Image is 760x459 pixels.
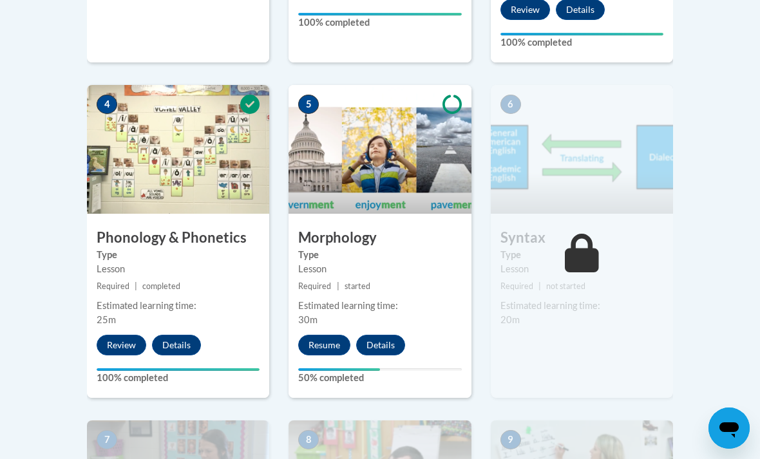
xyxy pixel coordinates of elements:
[97,299,260,313] div: Estimated learning time:
[97,368,260,371] div: Your progress
[500,314,520,325] span: 20m
[97,95,117,114] span: 4
[298,314,318,325] span: 30m
[135,281,137,291] span: |
[500,299,663,313] div: Estimated learning time:
[298,15,461,30] label: 100% completed
[298,95,319,114] span: 5
[298,13,461,15] div: Your progress
[152,335,201,355] button: Details
[87,85,269,214] img: Course Image
[97,314,116,325] span: 25m
[500,35,663,50] label: 100% completed
[97,371,260,385] label: 100% completed
[298,368,380,371] div: Your progress
[97,335,146,355] button: Review
[142,281,180,291] span: completed
[298,430,319,449] span: 8
[538,281,541,291] span: |
[500,281,533,291] span: Required
[500,248,663,262] label: Type
[546,281,585,291] span: not started
[356,335,405,355] button: Details
[337,281,339,291] span: |
[500,95,521,114] span: 6
[298,248,461,262] label: Type
[345,281,370,291] span: started
[97,430,117,449] span: 7
[298,371,461,385] label: 50% completed
[491,228,673,248] h3: Syntax
[500,33,663,35] div: Your progress
[97,281,129,291] span: Required
[500,430,521,449] span: 9
[708,407,750,449] iframe: Button to launch messaging window
[491,85,673,214] img: Course Image
[97,262,260,276] div: Lesson
[289,85,471,214] img: Course Image
[289,228,471,248] h3: Morphology
[298,299,461,313] div: Estimated learning time:
[298,335,350,355] button: Resume
[97,248,260,262] label: Type
[298,262,461,276] div: Lesson
[298,281,331,291] span: Required
[500,262,663,276] div: Lesson
[87,228,269,248] h3: Phonology & Phonetics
